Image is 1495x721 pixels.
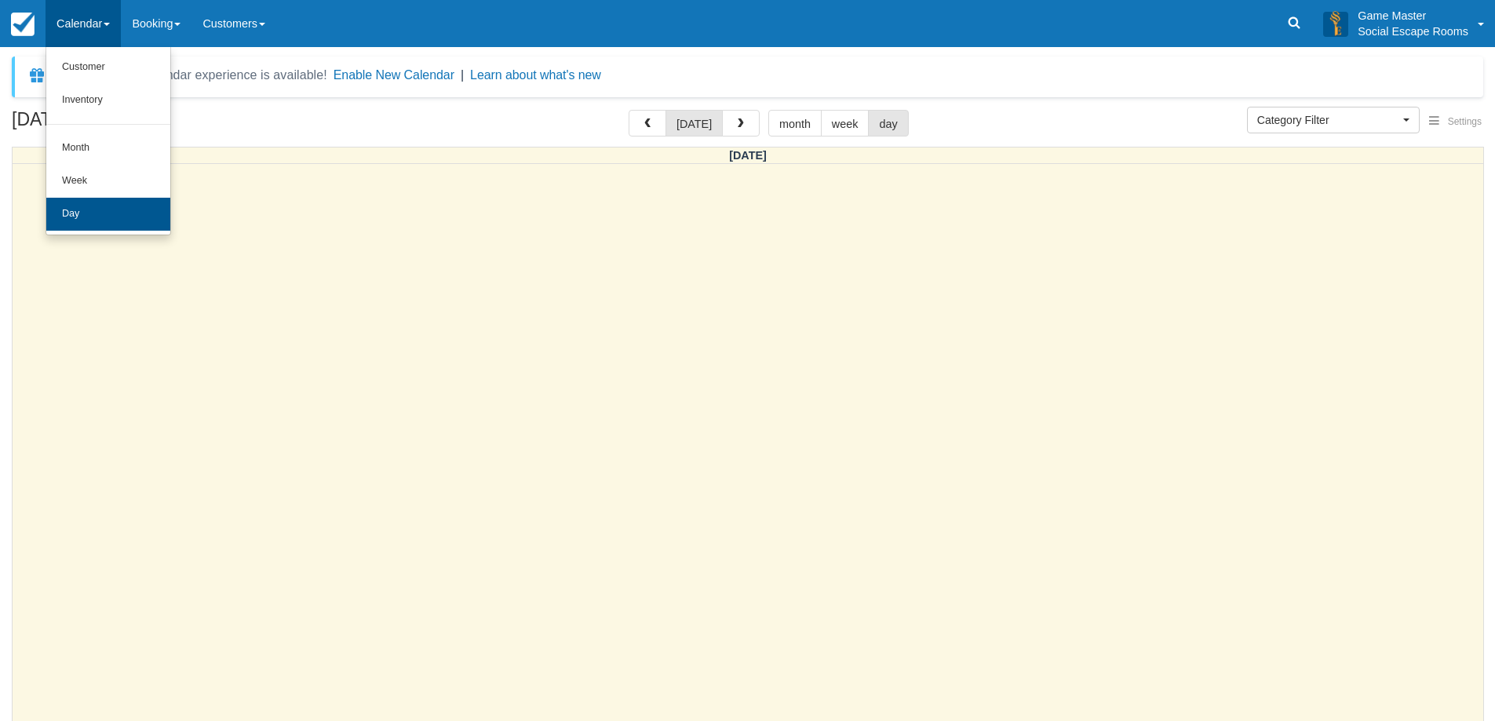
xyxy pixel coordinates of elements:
[868,110,908,137] button: day
[1448,116,1482,127] span: Settings
[334,67,454,83] button: Enable New Calendar
[461,68,464,82] span: |
[12,110,210,139] h2: [DATE]
[46,47,171,235] ul: Calendar
[821,110,870,137] button: week
[665,110,723,137] button: [DATE]
[1358,8,1468,24] p: Game Master
[46,51,170,84] a: Customer
[768,110,822,137] button: month
[1358,24,1468,39] p: Social Escape Rooms
[1420,111,1491,133] button: Settings
[46,132,170,165] a: Month
[46,165,170,198] a: Week
[53,66,327,85] div: A new Booking Calendar experience is available!
[1257,112,1399,128] span: Category Filter
[470,68,601,82] a: Learn about what's new
[46,84,170,117] a: Inventory
[729,149,767,162] span: [DATE]
[11,13,35,36] img: checkfront-main-nav-mini-logo.png
[1247,107,1420,133] button: Category Filter
[46,198,170,231] a: Day
[1323,11,1348,36] img: A3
